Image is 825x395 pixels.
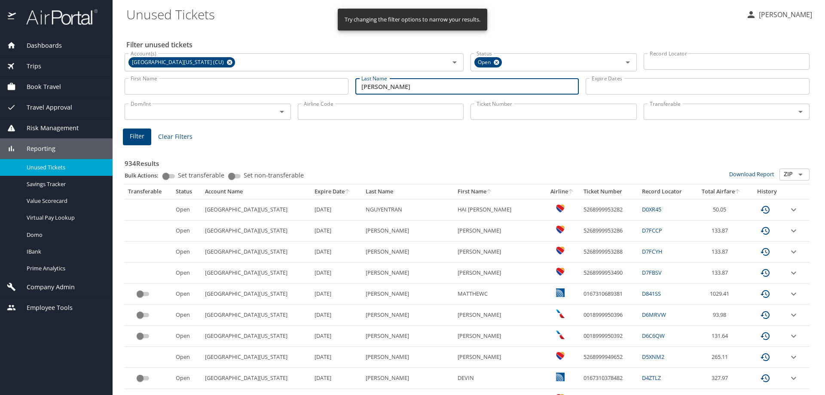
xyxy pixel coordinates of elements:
[788,331,799,341] button: expand row
[172,263,201,284] td: Open
[580,368,639,389] td: 0167310378482
[202,199,312,220] td: [GEOGRAPHIC_DATA][US_STATE]
[345,189,351,195] button: sort
[172,199,201,220] td: Open
[27,248,102,256] span: IBank
[16,61,41,71] span: Trips
[694,368,749,389] td: 327.97
[449,56,461,68] button: Open
[454,305,544,326] td: [PERSON_NAME]
[580,184,639,199] th: Ticket Number
[788,226,799,236] button: expand row
[556,331,565,339] img: American Airlines
[580,242,639,263] td: 5268999953288
[16,41,62,50] span: Dashboards
[788,373,799,383] button: expand row
[642,290,661,297] a: D841SS
[694,220,749,242] td: 133.87
[8,9,17,25] img: icon-airportal.png
[362,242,454,263] td: [PERSON_NAME]
[694,284,749,305] td: 1029.41
[454,326,544,347] td: [PERSON_NAME]
[756,9,812,20] p: [PERSON_NAME]
[362,263,454,284] td: [PERSON_NAME]
[311,242,362,263] td: [DATE]
[16,123,79,133] span: Risk Management
[172,220,201,242] td: Open
[16,103,72,112] span: Travel Approval
[311,284,362,305] td: [DATE]
[556,373,565,381] img: United Airlines
[788,289,799,299] button: expand row
[178,172,224,178] span: Set transferable
[27,180,102,188] span: Savings Tracker
[788,268,799,278] button: expand row
[454,184,544,199] th: First Name
[311,347,362,368] td: [DATE]
[556,288,565,297] img: United Airlines
[749,184,785,199] th: History
[362,220,454,242] td: [PERSON_NAME]
[362,305,454,326] td: [PERSON_NAME]
[642,353,664,361] a: D5XNM2
[642,332,665,340] a: D6C6QW
[123,129,151,145] button: Filter
[311,184,362,199] th: Expire Date
[794,106,807,118] button: Open
[16,282,75,292] span: Company Admin
[556,267,565,276] img: Southwest Airlines
[172,184,201,199] th: Status
[172,347,201,368] td: Open
[556,352,565,360] img: Southwest Airlines
[311,220,362,242] td: [DATE]
[788,310,799,320] button: expand row
[362,326,454,347] td: [PERSON_NAME]
[642,374,661,382] a: D4ZTLZ
[454,220,544,242] td: [PERSON_NAME]
[622,56,634,68] button: Open
[788,352,799,362] button: expand row
[172,305,201,326] td: Open
[729,170,774,178] a: Download Report
[202,242,312,263] td: [GEOGRAPHIC_DATA][US_STATE]
[202,220,312,242] td: [GEOGRAPHIC_DATA][US_STATE]
[580,263,639,284] td: 5268999953490
[556,246,565,255] img: Southwest Airlines
[158,132,192,142] span: Clear Filters
[362,347,454,368] td: [PERSON_NAME]
[128,57,235,67] div: [GEOGRAPHIC_DATA][US_STATE] (CU)
[580,326,639,347] td: 0018999950392
[362,199,454,220] td: NGUYENTRAN
[788,205,799,215] button: expand row
[580,220,639,242] td: 5268999953286
[794,168,807,181] button: Open
[694,326,749,347] td: 131.64
[202,368,312,389] td: [GEOGRAPHIC_DATA][US_STATE]
[454,284,544,305] td: MATTHEWC
[27,214,102,222] span: Virtual Pay Lookup
[580,284,639,305] td: 0167310689381
[362,184,454,199] th: Last Name
[17,9,98,25] img: airportal-logo.png
[130,131,144,142] span: Filter
[454,368,544,389] td: DEVIN
[454,199,544,220] td: HAI [PERSON_NAME]
[172,368,201,389] td: Open
[311,199,362,220] td: [DATE]
[742,7,816,22] button: [PERSON_NAME]
[544,184,580,199] th: Airline
[27,264,102,273] span: Prime Analytics
[16,303,73,312] span: Employee Tools
[556,309,565,318] img: American Airlines
[362,284,454,305] td: [PERSON_NAME]
[694,184,749,199] th: Total Airfare
[454,263,544,284] td: [PERSON_NAME]
[788,247,799,257] button: expand row
[172,326,201,347] td: Open
[486,189,492,195] button: sort
[474,58,496,67] span: Open
[202,263,312,284] td: [GEOGRAPHIC_DATA][US_STATE]
[27,197,102,205] span: Value Scorecard
[27,163,102,171] span: Unused Tickets
[16,144,55,153] span: Reporting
